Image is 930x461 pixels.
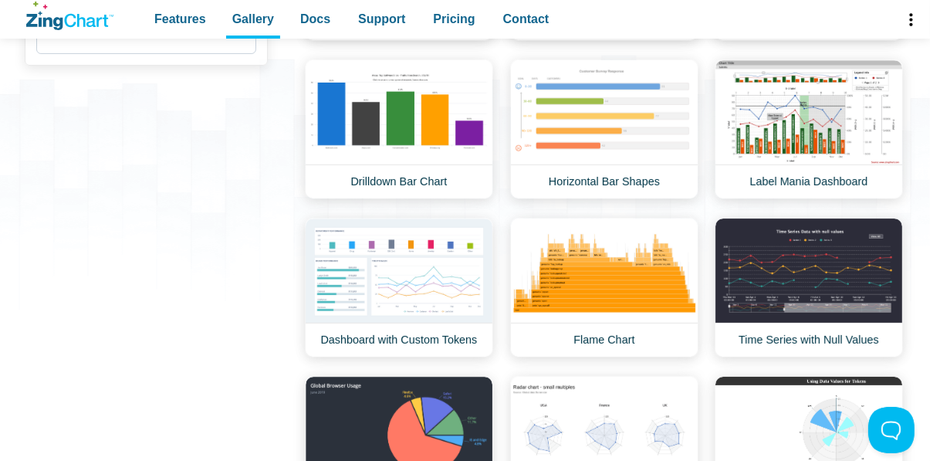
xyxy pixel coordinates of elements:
[305,59,493,199] a: Drilldown Bar Chart
[154,8,206,29] span: Features
[510,59,698,199] a: Horizontal Bar Shapes
[433,8,475,29] span: Pricing
[868,407,915,453] iframe: Toggle Customer Support
[232,8,274,29] span: Gallery
[305,218,493,358] a: Dashboard with Custom Tokens
[715,218,903,358] a: Time Series with Null Values
[358,8,405,29] span: Support
[510,218,698,358] a: Flame Chart
[715,59,903,199] a: Label Mania Dashboard
[300,8,330,29] span: Docs
[26,2,113,30] a: ZingChart Logo. Click to return to the homepage
[503,8,550,29] span: Contact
